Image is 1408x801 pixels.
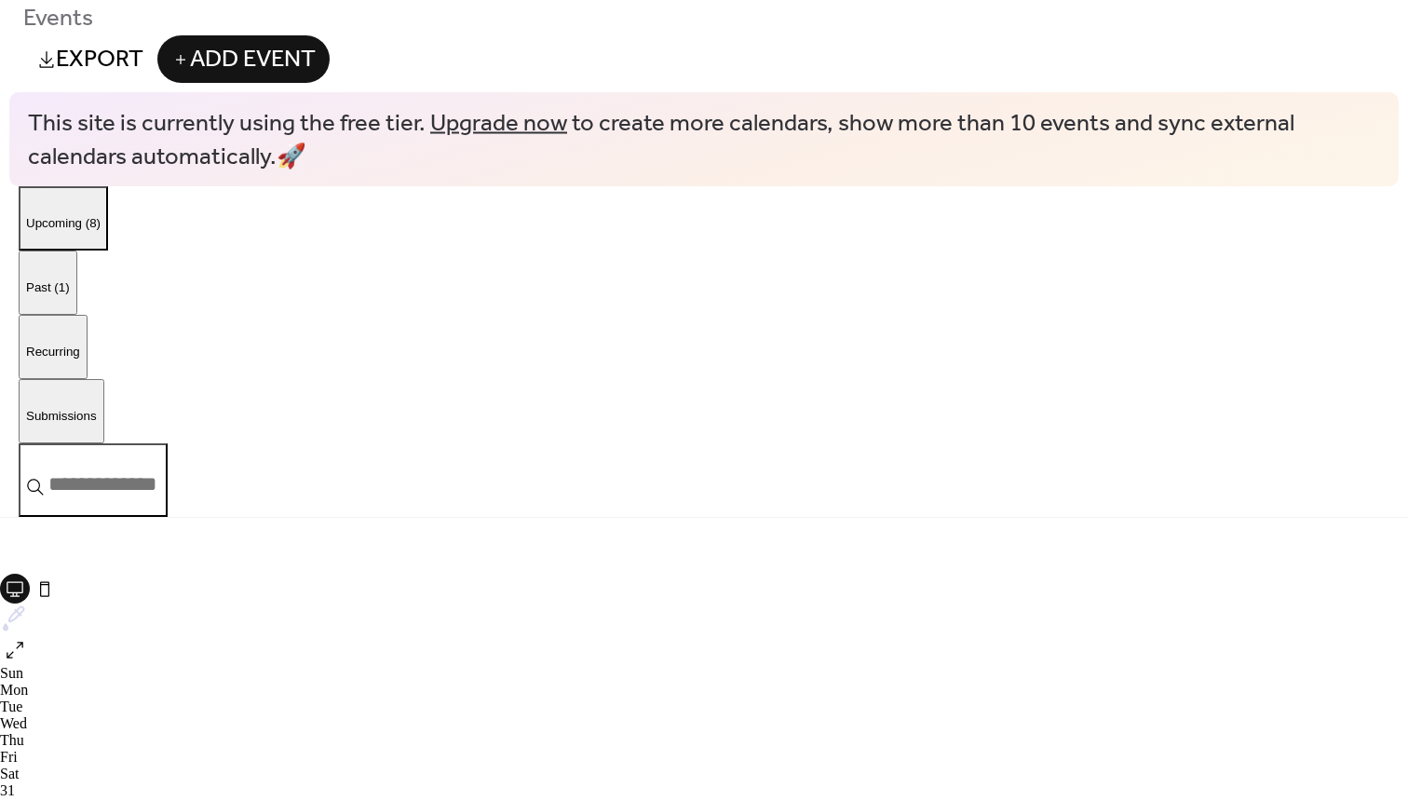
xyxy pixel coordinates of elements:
span: Add Event [190,43,316,78]
a: Add Event [157,56,330,72]
span: This site is currently using the free tier. to create more calendars, show more than 10 events an... [28,107,1380,174]
a: Upgrade now [430,101,567,146]
button: Recurring [19,315,88,379]
a: Export [23,35,157,82]
button: Submissions [19,379,104,443]
button: Upcoming (8) [19,186,108,251]
button: Add Event [157,35,330,82]
span: Export [56,43,143,78]
button: Past (1) [19,251,77,315]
